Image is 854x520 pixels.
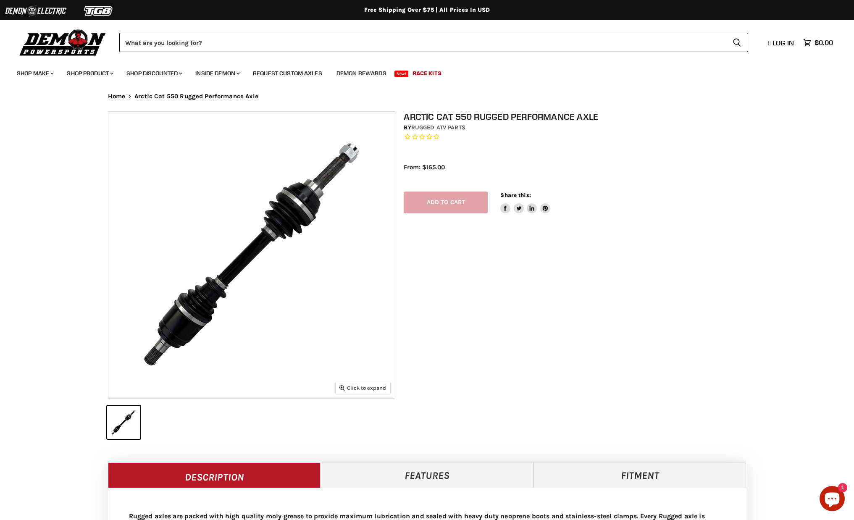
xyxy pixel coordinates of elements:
[726,33,748,52] button: Search
[336,382,390,394] button: Click to expand
[339,385,386,391] span: Click to expand
[500,192,531,198] span: Share this:
[330,65,393,82] a: Demon Rewards
[134,93,258,100] span: Arctic Cat 550 Rugged Performance Axle
[120,65,187,82] a: Shop Discounted
[108,112,395,398] img: IMAGE
[799,37,837,49] a: $0.00
[247,65,328,82] a: Request Custom Axles
[406,65,448,82] a: Race Kits
[404,111,755,122] h1: Arctic Cat 550 Rugged Performance Axle
[404,123,755,132] div: by
[60,65,118,82] a: Shop Product
[108,462,321,488] a: Description
[17,27,109,57] img: Demon Powersports
[11,65,59,82] a: Shop Make
[91,6,763,14] div: Free Shipping Over $75 | All Prices In USD
[411,124,465,131] a: Rugged ATV Parts
[107,406,140,439] button: IMAGE thumbnail
[500,192,550,214] aside: Share this:
[404,163,445,171] span: From: $165.00
[4,3,67,19] img: Demon Electric Logo 2
[533,462,746,488] a: Fitment
[773,39,794,47] span: Log in
[189,65,245,82] a: Inside Demon
[119,33,726,52] input: Search
[119,33,748,52] form: Product
[91,93,763,100] nav: Breadcrumbs
[404,133,755,142] span: Rated 0.0 out of 5 stars 0 reviews
[321,462,533,488] a: Features
[817,486,847,513] inbox-online-store-chat: Shopify online store chat
[108,93,126,100] a: Home
[765,39,799,47] a: Log in
[815,39,833,47] span: $0.00
[67,3,130,19] img: TGB Logo 2
[11,61,831,82] ul: Main menu
[394,71,409,77] span: New!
